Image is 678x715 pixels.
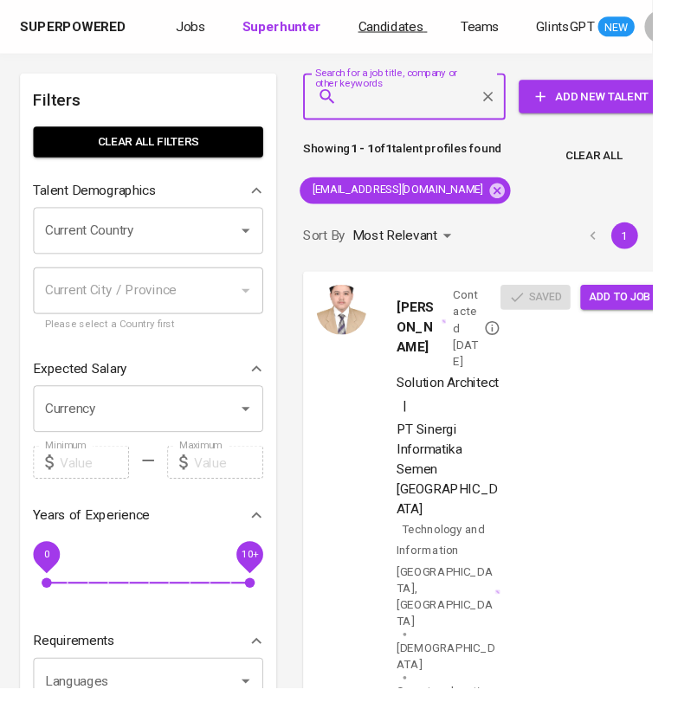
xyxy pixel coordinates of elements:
[365,147,389,161] b: 1 - 1
[183,19,214,35] span: Jobs
[372,19,441,35] span: Candidates
[183,17,217,39] a: Jobs
[412,438,517,538] span: PT Sinergi Informatika Semen [GEOGRAPHIC_DATA]
[312,190,513,206] span: [EMAIL_ADDRESS][DOMAIN_NAME]
[45,570,51,583] span: 0
[35,366,274,401] div: Expected Salary
[329,296,381,348] img: a35ecd7cf1f166d333612764e7ff7b85.jpg
[35,373,132,394] p: Expected Salary
[48,137,260,158] span: Clear All filters
[250,570,268,583] span: 10+
[312,184,531,212] div: [EMAIL_ADDRESS][DOMAIN_NAME]
[62,463,134,498] input: Value
[479,17,523,39] a: Teams
[35,656,119,677] p: Requirements
[35,132,274,164] button: Clear All filters
[459,332,465,338] img: magic_wand.svg
[401,147,408,161] b: 1
[412,665,520,699] span: [DEMOGRAPHIC_DATA]
[366,235,455,255] p: Most Relevant
[35,188,163,209] p: Talent Demographics
[503,332,520,350] svg: By Batam recruiter
[35,519,274,553] div: Years of Experience
[636,231,663,259] button: page 1
[495,88,520,113] button: Clear
[35,181,274,216] div: Talent Demographics
[252,19,334,35] b: Superhunter
[612,300,676,319] span: Add to job
[412,309,457,371] span: [PERSON_NAME]
[35,90,274,118] h6: Filters
[419,412,423,433] span: |
[243,413,268,437] button: Open
[252,17,338,39] a: Superhunter
[622,20,660,37] span: NEW
[412,585,520,654] div: [GEOGRAPHIC_DATA], [GEOGRAPHIC_DATA]
[202,463,274,498] input: Value
[581,145,654,177] button: Clear All
[21,18,134,38] a: Superpowered
[35,525,156,546] p: Years of Experience
[315,235,359,255] p: Sort By
[21,18,131,38] div: Superpowered
[558,17,660,39] a: GlintsGPT NEW
[35,649,274,684] div: Requirements
[553,90,678,112] span: Add New Talent
[479,19,520,35] span: Teams
[588,151,647,172] span: Clear All
[372,17,444,39] a: Candidates
[366,229,475,261] div: Most Relevant
[315,145,522,177] p: Showing of talent profiles found
[243,228,268,252] button: Open
[514,613,520,619] img: magic_wand.svg
[412,544,504,578] span: Technology and Information
[471,298,520,384] span: Contacted [DATE]
[412,390,519,406] span: Solution Architect
[47,329,262,346] p: Please select a Country first
[558,19,618,35] span: GlintsGPT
